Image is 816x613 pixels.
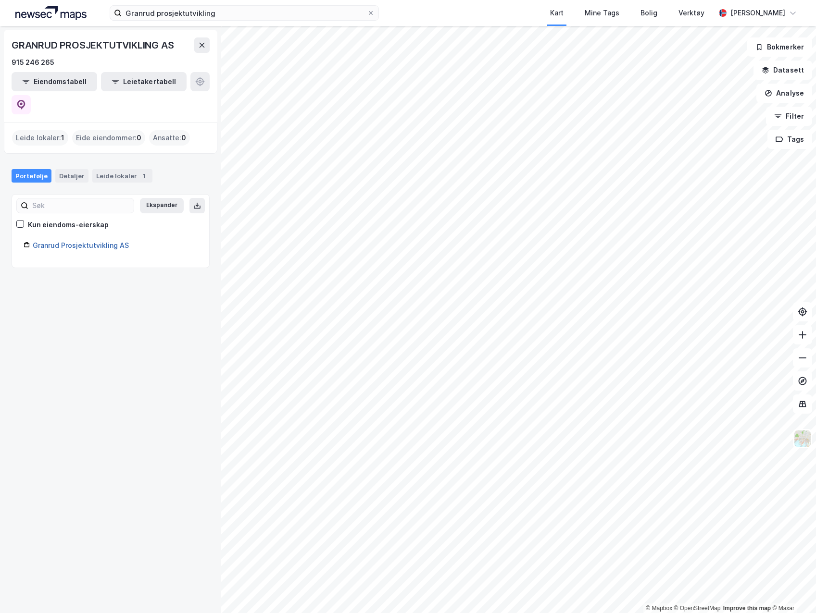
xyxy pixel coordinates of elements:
img: logo.a4113a55bc3d86da70a041830d287a7e.svg [15,6,87,20]
span: 0 [137,132,141,144]
div: Bolig [640,7,657,19]
a: OpenStreetMap [674,605,721,612]
div: Ansatte : [149,130,190,146]
button: Bokmerker [747,37,812,57]
a: Mapbox [646,605,672,612]
div: Leide lokaler : [12,130,68,146]
span: 1 [61,132,64,144]
div: 1 [139,171,149,181]
div: [PERSON_NAME] [730,7,785,19]
button: Eiendomstabell [12,72,97,91]
button: Ekspander [140,198,184,213]
div: Detaljer [55,169,88,183]
button: Datasett [753,61,812,80]
button: Tags [767,130,812,149]
div: Eide eiendommer : [72,130,145,146]
div: GRANRUD PROSJEKTUTVIKLING AS [12,37,176,53]
div: Mine Tags [585,7,619,19]
div: Kart [550,7,564,19]
div: Verktøy [678,7,704,19]
button: Analyse [756,84,812,103]
input: Søk [28,198,134,213]
input: Søk på adresse, matrikkel, gårdeiere, leietakere eller personer [122,6,367,20]
a: Granrud Prosjektutvikling AS [33,241,129,249]
div: Kun eiendoms-eierskap [28,219,109,231]
div: Leide lokaler [92,169,152,183]
span: 0 [181,132,186,144]
img: Z [793,429,812,448]
iframe: Chat Widget [768,567,816,613]
div: Portefølje [12,169,51,183]
a: Improve this map [723,605,771,612]
div: 915 246 265 [12,57,54,68]
button: Leietakertabell [101,72,187,91]
div: Kontrollprogram for chat [768,567,816,613]
button: Filter [766,107,812,126]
